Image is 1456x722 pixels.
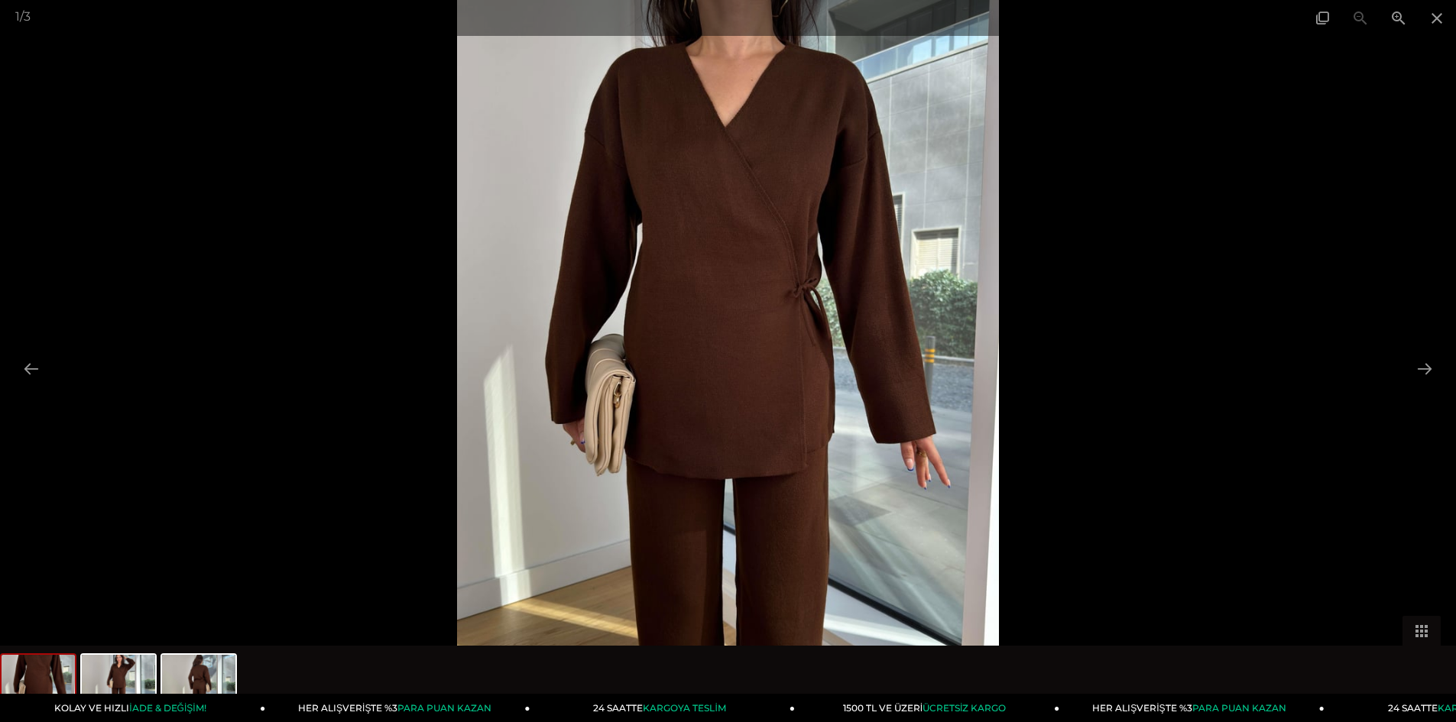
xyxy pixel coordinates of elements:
[923,702,1006,714] span: ÜCRETSİZ KARGO
[24,9,31,24] span: 3
[397,702,491,714] span: PARA PUAN KAZAN
[162,655,235,713] img: rasmus-triko-takim-25k224-1238b6.jpg
[530,694,795,722] a: 24 SAATTEKARGOYA TESLİM
[82,655,155,713] img: rasmus-triko-takim-25k224-f-d974.jpg
[1192,702,1286,714] span: PARA PUAN KAZAN
[129,702,206,714] span: İADE & DEĞİŞİM!
[1402,616,1441,646] button: Toggle thumbnails
[1,694,265,722] a: KOLAY VE HIZLIİADE & DEĞİŞİM!
[643,702,725,714] span: KARGOYA TESLİM
[265,694,530,722] a: HER ALIŞVERİŞTE %3PARA PUAN KAZAN
[795,694,1059,722] a: 1500 TL VE ÜZERİÜCRETSİZ KARGO
[2,655,75,713] img: rasmus-triko-takim-25k224-b3c76a.jpg
[15,9,20,24] span: 1
[1059,694,1324,722] a: HER ALIŞVERİŞTE %3PARA PUAN KAZAN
